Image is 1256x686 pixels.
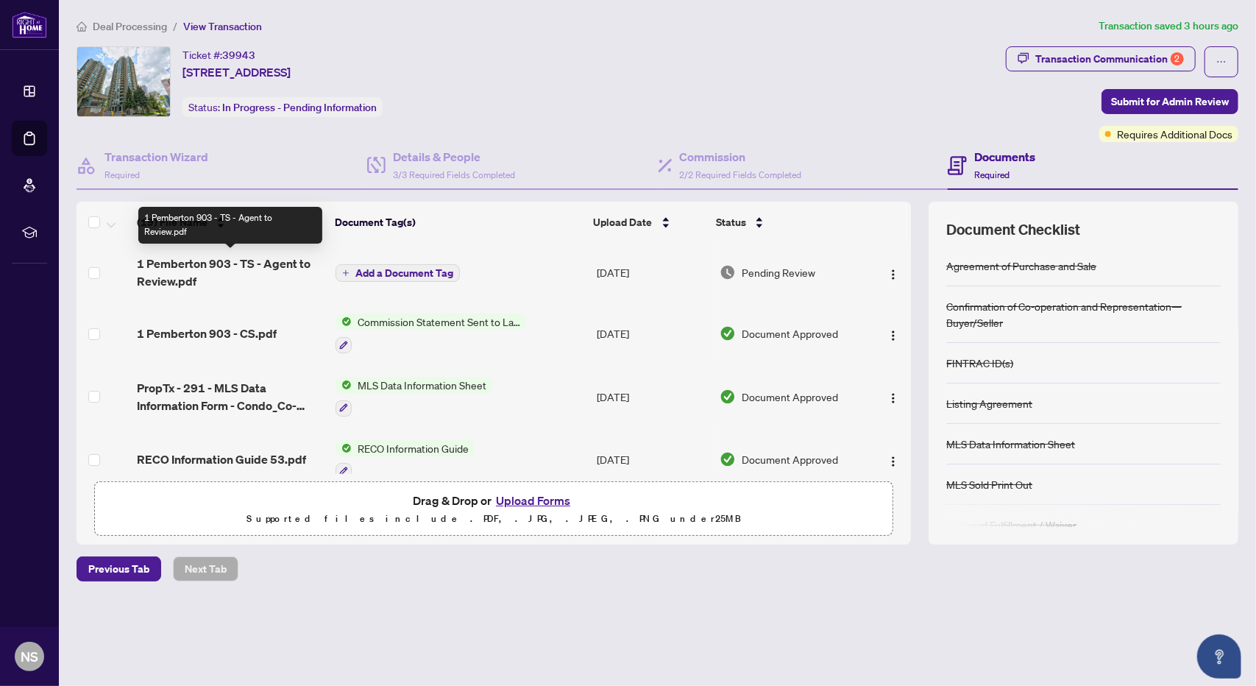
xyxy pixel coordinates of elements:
[336,440,475,480] button: Status IconRECO Information Guide
[329,202,587,243] th: Document Tag(s)
[680,148,802,166] h4: Commission
[716,214,746,230] span: Status
[492,491,575,510] button: Upload Forms
[594,214,653,230] span: Upload Date
[720,389,736,405] img: Document Status
[137,214,207,230] span: (19) File Name
[1171,52,1184,66] div: 2
[946,258,1096,274] div: Agreement of Purchase and Sale
[887,330,899,342] img: Logo
[12,11,47,38] img: logo
[336,264,460,282] button: Add a Document Tag
[588,202,711,243] th: Upload Date
[137,255,324,290] span: 1 Pemberton 903 - TS - Agent to Review.pdf
[137,450,306,468] span: RECO Information Guide 53.pdf
[336,264,460,283] button: Add a Document Tag
[173,556,238,581] button: Next Tab
[336,314,352,330] img: Status Icon
[974,148,1035,166] h4: Documents
[881,322,905,345] button: Logo
[352,314,526,330] span: Commission Statement Sent to Lawyer
[946,476,1032,492] div: MLS Sold Print Out
[1111,90,1229,113] span: Submit for Admin Review
[393,148,515,166] h4: Details & People
[946,395,1032,411] div: Listing Agreement
[887,456,899,467] img: Logo
[1101,89,1238,114] button: Submit for Admin Review
[182,46,255,63] div: Ticket #:
[1099,18,1238,35] article: Transaction saved 3 hours ago
[77,47,170,116] img: IMG-C12202744_1.jpg
[591,365,714,428] td: [DATE]
[680,169,802,180] span: 2/2 Required Fields Completed
[182,63,291,81] span: [STREET_ADDRESS]
[742,451,838,467] span: Document Approved
[104,510,884,528] p: Supported files include .PDF, .JPG, .JPEG, .PNG under 25 MB
[131,202,330,243] th: (19) File Name
[742,389,838,405] span: Document Approved
[413,491,575,510] span: Drag & Drop or
[138,207,322,244] div: 1 Pemberton 903 - TS - Agent to Review.pdf
[104,169,140,180] span: Required
[222,49,255,62] span: 39943
[137,325,277,342] span: 1 Pemberton 903 - CS.pdf
[946,219,1080,240] span: Document Checklist
[342,269,350,277] span: plus
[591,302,714,365] td: [DATE]
[946,298,1221,330] div: Confirmation of Co-operation and Representation—Buyer/Seller
[881,261,905,284] button: Logo
[352,440,475,456] span: RECO Information Guide
[183,20,262,33] span: View Transaction
[21,646,38,667] span: NS
[355,268,453,278] span: Add a Document Tag
[336,440,352,456] img: Status Icon
[88,557,149,581] span: Previous Tab
[710,202,863,243] th: Status
[881,448,905,471] button: Logo
[591,428,714,492] td: [DATE]
[742,325,838,342] span: Document Approved
[93,20,167,33] span: Deal Processing
[591,243,714,302] td: [DATE]
[182,97,383,117] div: Status:
[95,482,893,537] span: Drag & Drop orUpload FormsSupported files include .PDF, .JPG, .JPEG, .PNG under25MB
[742,264,815,280] span: Pending Review
[720,264,736,280] img: Document Status
[77,21,87,32] span: home
[173,18,177,35] li: /
[1216,57,1227,67] span: ellipsis
[1197,634,1241,679] button: Open asap
[336,314,526,353] button: Status IconCommission Statement Sent to Lawyer
[352,377,492,393] span: MLS Data Information Sheet
[77,556,161,581] button: Previous Tab
[887,269,899,280] img: Logo
[946,355,1013,371] div: FINTRAC ID(s)
[881,385,905,409] button: Logo
[222,101,377,114] span: In Progress - Pending Information
[137,379,324,414] span: PropTx - 291 - MLS Data Information Form - Condo_Co-op_Co-Ownership_Time Share - Sale.pdf
[336,377,492,417] button: Status IconMLS Data Information Sheet
[720,451,736,467] img: Document Status
[946,436,1075,452] div: MLS Data Information Sheet
[887,392,899,404] img: Logo
[1006,46,1196,71] button: Transaction Communication2
[720,325,736,342] img: Document Status
[336,377,352,393] img: Status Icon
[393,169,515,180] span: 3/3 Required Fields Completed
[974,169,1010,180] span: Required
[1035,47,1184,71] div: Transaction Communication
[1117,126,1232,142] span: Requires Additional Docs
[104,148,208,166] h4: Transaction Wizard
